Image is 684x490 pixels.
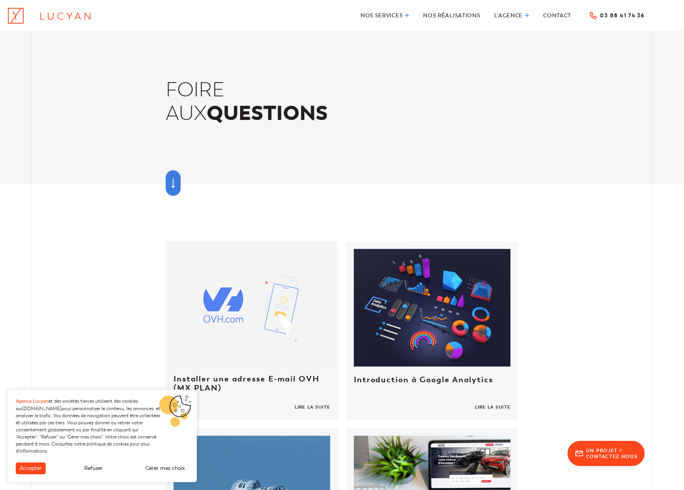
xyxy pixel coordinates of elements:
[600,13,645,18] span: 03 88 41 74 36
[543,11,571,20] a: Contact
[543,12,571,19] span: Contact
[586,448,638,460] span: Un projet ? Contactez-nous
[8,390,197,482] aside: Bannière de cookies GDPR
[16,462,46,474] button: Accepter
[360,11,409,20] a: Nos services
[423,11,480,20] a: Nos réalisations
[166,79,328,102] span: Foire
[166,102,328,125] span: aux
[16,398,161,455] p: et des sociétés tierces utilisent des cookies sur pour personnaliser le contenu, les annonces, et...
[360,12,403,19] span: Nos services
[141,462,189,474] button: Gérer mes choix
[22,406,61,411] a: [DOMAIN_NAME]
[568,441,645,466] a: Un projet ?Contactez-nous
[16,398,48,404] strong: Agence Lucyan
[80,462,107,474] button: Refuser
[207,100,328,127] strong: questions
[588,10,645,20] a: 03 88 41 74 36
[494,12,523,19] span: L’agence
[423,12,480,19] span: Nos réalisations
